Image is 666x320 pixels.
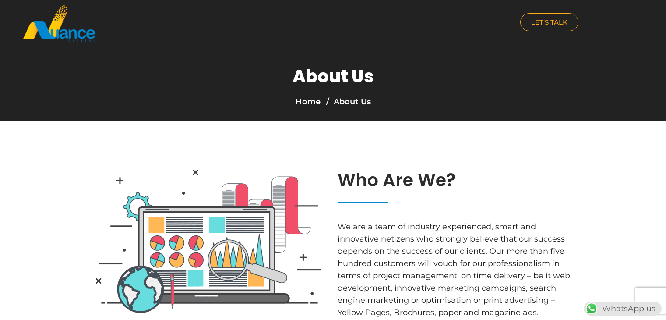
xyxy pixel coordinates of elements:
img: nuance-qatar_logo [22,4,96,43]
img: WhatsApp [585,302,599,316]
div: WhatsApp us [584,302,662,316]
p: We are a team of industry experienced, smart and innovative netizens who strongly believe that ou... [338,220,578,319]
a: nuance-qatar_logo [22,4,329,43]
a: WhatsAppWhatsApp us [584,304,662,313]
h1: About Us [292,66,374,87]
span: LET'S TALK [531,19,567,25]
a: LET'S TALK [520,13,578,31]
h2: Who Are We? [338,170,578,191]
li: About Us [324,96,371,108]
a: Home [296,97,321,107]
